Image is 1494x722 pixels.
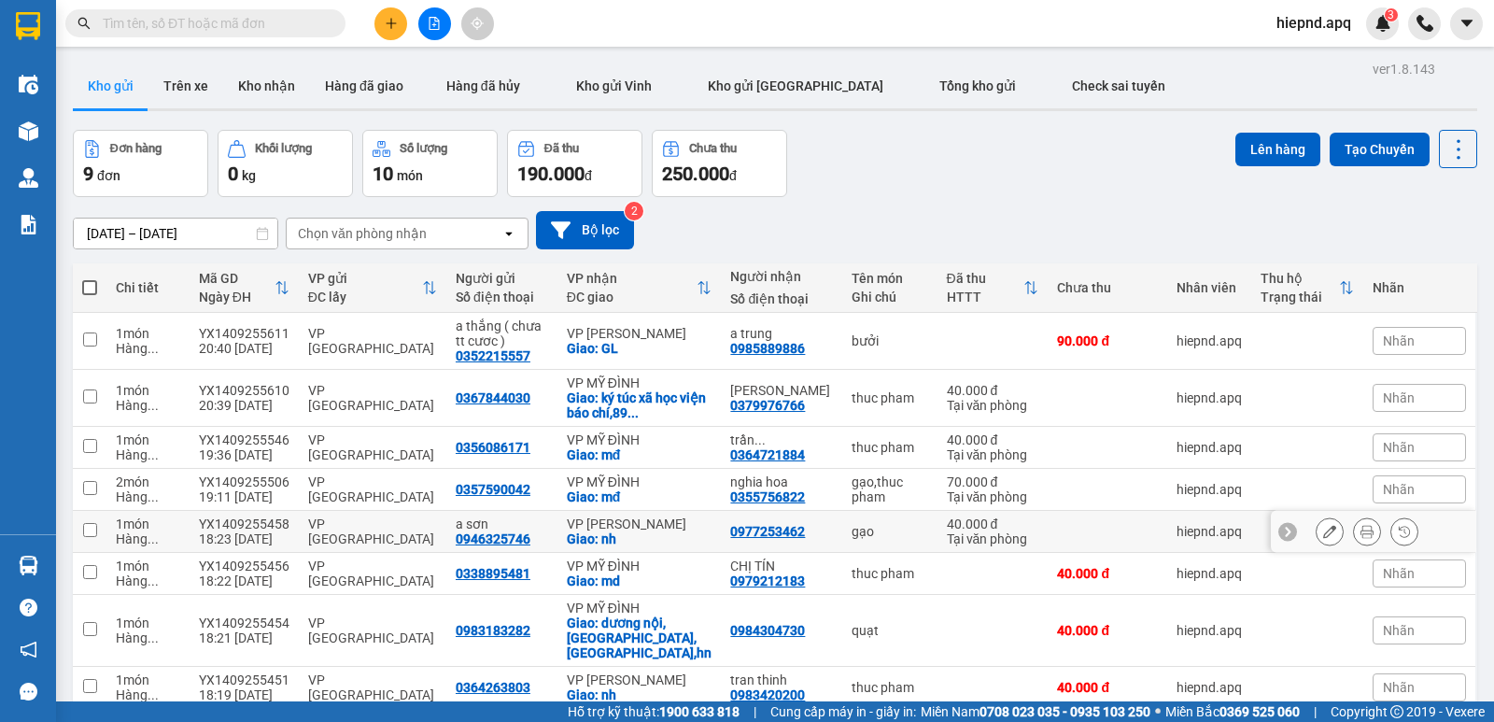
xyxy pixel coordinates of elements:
[1261,290,1339,304] div: Trạng thái
[567,271,698,286] div: VP nhận
[1219,704,1300,719] strong: 0369 525 060
[1388,8,1394,21] span: 3
[568,701,740,722] span: Hỗ trợ kỹ thuật:
[298,224,427,243] div: Chọn văn phòng nhận
[501,226,516,241] svg: open
[1165,701,1300,722] span: Miền Bắc
[116,326,180,341] div: 1 món
[730,383,833,398] div: quỳnh trang
[456,482,530,497] div: 0357590042
[1459,15,1475,32] span: caret-down
[567,474,712,489] div: VP MỸ ĐÌNH
[754,701,756,722] span: |
[373,163,393,185] span: 10
[852,680,927,695] div: thuc pham
[148,398,159,413] span: ...
[730,474,833,489] div: nghia hoa
[567,616,712,660] div: Giao: dương nội,la khê,hà đông,hn
[1373,59,1435,79] div: ver 1.8.143
[456,680,530,695] div: 0364263803
[148,687,159,702] span: ...
[116,474,180,489] div: 2 món
[852,623,927,638] div: quạt
[456,348,530,363] div: 0352215557
[116,341,180,356] div: Hàng thông thường
[1177,333,1242,348] div: hiepnd.apq
[1235,133,1320,166] button: Lên hàng
[627,405,639,420] span: ...
[199,531,289,546] div: 18:23 [DATE]
[1057,566,1158,581] div: 40.000 đ
[374,7,407,40] button: plus
[116,383,180,398] div: 1 món
[308,383,437,413] div: VP [GEOGRAPHIC_DATA]
[730,559,833,573] div: CHỊ TÍN
[1416,15,1433,32] img: phone-icon
[1177,566,1242,581] div: hiepnd.apq
[947,489,1039,504] div: Tại văn phòng
[456,531,530,546] div: 0946325746
[947,447,1039,462] div: Tại văn phòng
[567,432,712,447] div: VP MỸ ĐÌNH
[947,517,1039,531] div: 40.000 đ
[1177,524,1242,539] div: hiepnd.apq
[730,326,833,341] div: a trung
[730,398,805,413] div: 0379976766
[1177,390,1242,405] div: hiepnd.apq
[567,290,698,304] div: ĐC giao
[456,566,530,581] div: 0338895481
[456,290,548,304] div: Số điện thoại
[1057,280,1158,295] div: Chưa thu
[708,78,883,93] span: Kho gửi [GEOGRAPHIC_DATA]
[730,573,805,588] div: 0979212183
[199,687,289,702] div: 18:19 [DATE]
[567,672,712,687] div: VP [PERSON_NAME]
[456,271,548,286] div: Người gửi
[567,489,712,504] div: Giao: mđ
[585,168,592,183] span: đ
[1177,623,1242,638] div: hiepnd.apq
[228,163,238,185] span: 0
[199,290,275,304] div: Ngày ĐH
[116,559,180,573] div: 1 món
[73,130,208,197] button: Đơn hàng9đơn
[73,64,148,108] button: Kho gửi
[1261,11,1366,35] span: hiepnd.apq
[20,641,37,658] span: notification
[1330,133,1430,166] button: Tạo Chuyến
[576,78,652,93] span: Kho gửi Vinh
[947,290,1024,304] div: HTTT
[456,623,530,638] div: 0983183282
[116,531,180,546] div: Hàng thông thường
[199,383,289,398] div: YX1409255610
[567,341,712,356] div: Giao: GL
[852,474,927,504] div: gạo,thuc pham
[199,616,289,630] div: YX1409255454
[116,447,180,462] div: Hàng thông thường
[83,163,93,185] span: 9
[730,623,805,638] div: 0984304730
[754,432,766,447] span: ...
[308,432,437,462] div: VP [GEOGRAPHIC_DATA]
[1177,482,1242,497] div: hiepnd.apq
[567,390,712,420] div: Giao: ký túc xã học viện báo chí,89 nguyễn phong sắc,cầu giấy
[199,447,289,462] div: 19:36 [DATE]
[567,326,712,341] div: VP [PERSON_NAME]
[947,531,1039,546] div: Tại văn phòng
[461,7,494,40] button: aim
[730,489,805,504] div: 0355756822
[1177,680,1242,695] div: hiepnd.apq
[116,672,180,687] div: 1 món
[939,78,1016,93] span: Tổng kho gửi
[567,375,712,390] div: VP MỸ ĐÌNH
[199,672,289,687] div: YX1409255451
[536,211,634,249] button: Bộ lọc
[116,630,180,645] div: Hàng thông thường
[517,163,585,185] span: 190.000
[308,517,437,546] div: VP [GEOGRAPHIC_DATA]
[567,559,712,573] div: VP MỸ ĐÌNH
[19,556,38,575] img: warehouse-icon
[947,474,1039,489] div: 70.000 đ
[652,130,787,197] button: Chưa thu250.000đ
[659,704,740,719] strong: 1900 633 818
